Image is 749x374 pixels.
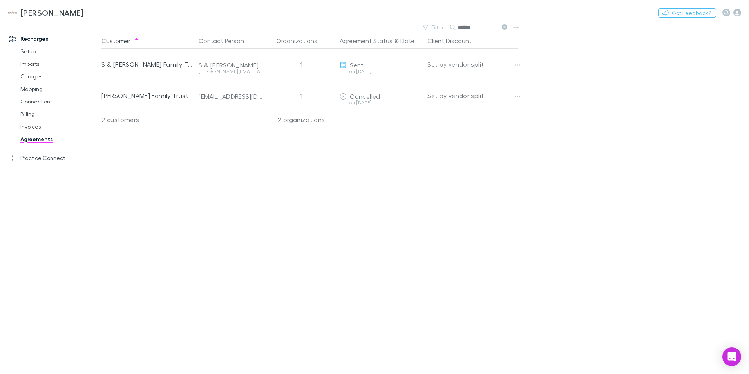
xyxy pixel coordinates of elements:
[20,8,83,17] h3: [PERSON_NAME]
[13,70,106,83] a: Charges
[13,95,106,108] a: Connections
[340,100,421,105] div: on [DATE]
[101,33,140,49] button: Customer
[13,108,106,120] a: Billing
[13,45,106,58] a: Setup
[340,69,421,74] div: on [DATE]
[199,61,263,69] div: S & [PERSON_NAME] Family Trust
[13,120,106,133] a: Invoices
[400,33,414,49] button: Date
[340,33,421,49] div: &
[350,93,380,100] span: Cancelled
[13,133,106,145] a: Agreements
[722,347,741,366] div: Open Intercom Messenger
[199,33,253,49] button: Contact Person
[3,3,88,22] a: [PERSON_NAME]
[266,49,337,80] div: 1
[199,69,263,74] div: [PERSON_NAME][EMAIL_ADDRESS][DOMAIN_NAME]
[419,23,449,32] button: Filter
[101,49,192,80] div: S & [PERSON_NAME] Family Trust
[199,93,263,100] div: [EMAIL_ADDRESS][DOMAIN_NAME]
[101,112,195,127] div: 2 customers
[427,49,518,80] div: Set by vendor split
[13,58,106,70] a: Imports
[13,83,106,95] a: Mapping
[2,33,106,45] a: Recharges
[340,33,393,49] button: Agreement Status
[266,80,337,111] div: 1
[427,33,481,49] button: Client Discount
[350,61,364,69] span: Sent
[276,33,327,49] button: Organizations
[427,80,518,111] div: Set by vendor split
[2,152,106,164] a: Practice Connect
[266,112,337,127] div: 2 organizations
[101,80,192,111] div: [PERSON_NAME] Family Trust
[658,8,716,18] button: Got Feedback?
[8,8,17,17] img: Hales Douglass's Logo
